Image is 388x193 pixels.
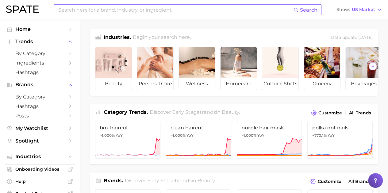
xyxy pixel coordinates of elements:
[241,125,298,131] span: purple hair mask
[5,102,75,111] a: Hashtags
[5,92,75,102] a: by Category
[5,68,75,77] a: Hashtags
[15,166,64,172] span: Onboarding Videos
[5,80,75,89] button: Brands
[116,133,123,138] span: YoY
[171,125,227,131] span: clean haircut
[133,34,191,42] h2: Begin your search here.
[15,154,64,159] span: Industries
[15,179,64,184] span: Help
[179,47,215,90] a: wellness
[309,109,344,117] button: Customize
[309,177,343,186] button: Customize
[221,78,257,90] span: homecare
[5,24,75,34] a: Home
[347,177,373,186] a: All Brands
[15,103,64,109] span: Hashtags
[335,6,383,14] button: ShowUS Market
[95,47,132,90] a: beauty
[198,178,215,184] span: beauty
[15,94,64,100] span: by Category
[15,26,64,32] span: Home
[104,178,123,184] span: Brands .
[5,58,75,68] a: Ingredients
[307,121,373,159] a: polka dot nails+770.1% YoY
[262,78,298,90] span: cultural shifts
[95,78,132,90] span: beauty
[15,125,64,131] span: My Watchlist
[15,138,64,144] span: Spotlight
[348,109,373,117] a: All Trends
[15,39,64,44] span: Trends
[312,125,368,131] span: polka dot nails
[5,152,75,161] button: Industries
[58,5,293,15] input: Search here for a brand, industry, or ingredient
[125,178,216,184] span: Discover Early Stage brands in .
[171,133,186,138] span: >1,000%
[257,133,264,138] span: YoY
[5,124,75,133] a: My Watchlist
[348,179,371,184] span: All Brands
[15,69,64,75] span: Hashtags
[15,82,64,87] span: Brands
[318,179,341,184] span: Customize
[5,177,75,186] a: Help
[349,110,371,116] span: All Trends
[304,78,340,90] span: grocery
[186,133,194,138] span: YoY
[100,133,115,138] span: >1,000%
[312,133,326,138] span: +770.1%
[5,136,75,146] a: Spotlight
[100,125,156,131] span: box haircut
[369,62,377,70] button: Scroll Right
[300,7,317,13] span: Search
[345,47,382,90] a: beverages
[15,50,64,56] span: by Category
[220,47,257,90] a: homecare
[237,121,302,159] a: purple hair mask>1,000% YoY
[327,133,334,138] span: YoY
[352,8,375,11] span: US Market
[166,121,231,159] a: clean haircut>1,000% YoY
[104,109,148,115] span: Category Trends .
[137,47,174,90] a: personal care
[150,109,240,115] span: Discover Early Stage trends in .
[318,110,342,116] span: Customize
[5,49,75,58] a: by Category
[95,121,160,159] a: box haircut>1,000% YoY
[15,113,64,119] span: Posts
[222,109,239,115] span: beauty
[241,133,256,138] span: >1,000%
[262,47,299,90] a: cultural shifts
[5,37,75,46] button: Trends
[304,47,340,90] a: grocery
[15,60,64,66] span: Ingredients
[137,78,173,90] span: personal care
[331,34,373,42] div: Data update: [DATE]
[6,6,39,13] img: SPATE
[5,165,75,174] a: Onboarding Videos
[179,78,215,90] span: wellness
[104,34,131,42] h1: Industries.
[5,111,75,121] a: Posts
[336,8,350,11] span: Show
[346,78,382,90] span: beverages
